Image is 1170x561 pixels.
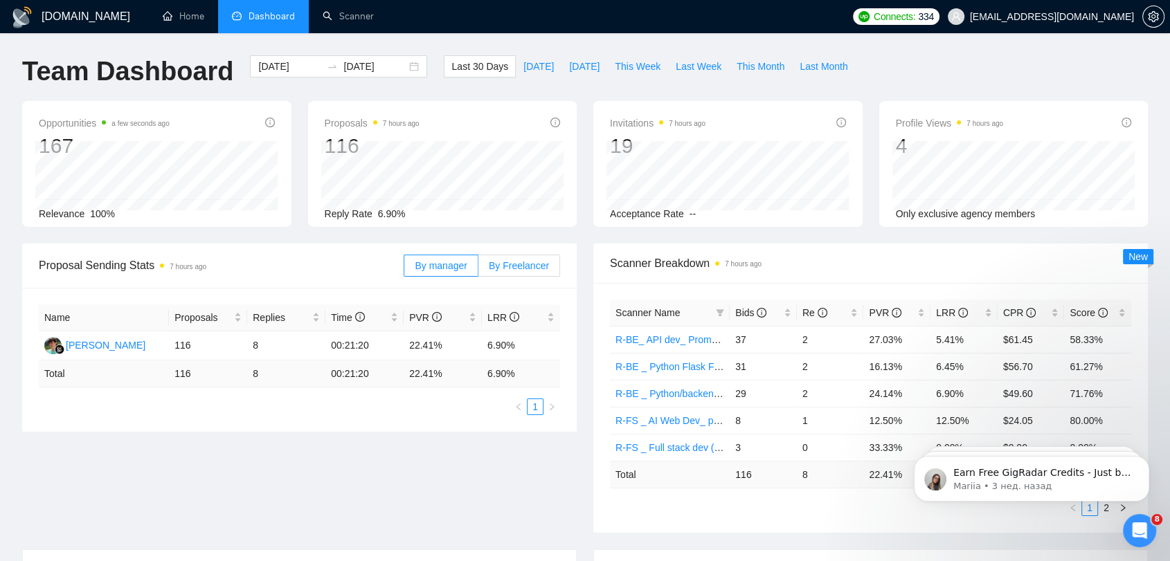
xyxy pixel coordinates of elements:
span: Dashboard [249,10,295,22]
td: 8 [730,407,797,434]
span: Time [331,312,364,323]
span: filter [716,309,724,317]
div: 167 [39,133,170,159]
td: $49.60 [998,380,1065,407]
input: End date [343,59,406,74]
span: Reply Rate [325,208,372,219]
span: to [327,61,338,72]
span: [DATE] [523,59,554,74]
span: Relevance [39,208,84,219]
span: [DATE] [569,59,600,74]
button: [DATE] [561,55,607,77]
span: By Freelancer [489,260,549,271]
span: info-circle [818,308,827,318]
iframe: Intercom live chat [1123,514,1156,547]
a: R-FS _ Full stack dev (other categories) _ Prompt 1_ Active [615,442,871,453]
li: Next Page [543,398,560,415]
a: 1 [528,399,543,414]
a: R-BE_ API dev_ Prompt 7 (updated [DATE])_Active [615,334,837,345]
span: 334 [918,9,933,24]
span: Bids [735,307,766,318]
span: info-circle [550,118,560,127]
td: 116 [730,461,797,488]
span: 8 [1151,514,1162,525]
td: 8 [247,360,325,387]
span: LRR [487,312,519,323]
td: $61.45 [998,326,1065,353]
span: PVR [409,312,442,323]
td: 1 [797,407,864,434]
th: Name [39,304,169,331]
button: This Week [607,55,668,77]
span: Replies [253,310,309,325]
span: Score [1070,307,1107,318]
button: [DATE] [516,55,561,77]
span: -- [690,208,696,219]
button: Last Week [668,55,729,77]
span: Last 30 Days [451,59,508,74]
span: setting [1143,11,1164,22]
a: setting [1142,11,1164,22]
span: info-circle [432,312,442,322]
th: Replies [247,304,325,331]
span: info-circle [1026,308,1036,318]
td: 8 [797,461,864,488]
a: R-BE _ Python/backend Titles _ Prompt 2_ Active [615,388,828,399]
button: This Month [729,55,792,77]
span: PVR [869,307,901,318]
span: Scanner Breakdown [610,255,1131,272]
button: Last Month [792,55,855,77]
span: info-circle [510,312,519,322]
input: Start date [258,59,321,74]
td: 3 [730,434,797,461]
span: Connects: [874,9,915,24]
td: Total [39,360,169,387]
time: 7 hours ago [669,120,705,127]
time: a few seconds ago [111,120,169,127]
td: $56.70 [998,353,1065,380]
td: 71.76% [1064,380,1131,407]
td: 00:21:20 [325,331,404,360]
span: Proposals [325,115,420,131]
td: 80.00% [1064,407,1131,434]
span: New [1128,251,1148,262]
span: info-circle [1098,308,1108,318]
span: user [951,12,961,21]
td: 8 [247,331,325,360]
td: 2 [797,380,864,407]
span: LRR [936,307,968,318]
td: 00:21:20 [325,360,404,387]
span: filter [713,302,727,323]
a: AM[PERSON_NAME] [44,339,145,350]
span: Scanner Name [615,307,680,318]
span: info-circle [958,308,968,318]
span: dashboard [232,11,242,21]
span: info-circle [1122,118,1131,127]
li: Previous Page [510,398,527,415]
button: Last 30 Days [444,55,516,77]
div: 19 [610,133,705,159]
td: 6.90% [930,380,998,407]
td: 6.45% [930,353,998,380]
h1: Team Dashboard [22,55,233,88]
span: By manager [415,260,467,271]
a: searchScanner [323,10,374,22]
td: 24.14% [863,380,930,407]
span: This Month [737,59,784,74]
span: CPR [1003,307,1036,318]
span: Proposal Sending Stats [39,257,404,274]
time: 7 hours ago [725,260,762,268]
img: AM [44,337,62,354]
td: 2 [797,353,864,380]
td: 12.50% [930,407,998,434]
td: 37 [730,326,797,353]
time: 7 hours ago [966,120,1003,127]
time: 7 hours ago [170,263,206,270]
span: swap-right [327,61,338,72]
td: 6.90 % [482,360,560,387]
div: [PERSON_NAME] [66,338,145,353]
a: R-FS _ AI Web Dev_ prompt 3 _ Active [615,415,783,426]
